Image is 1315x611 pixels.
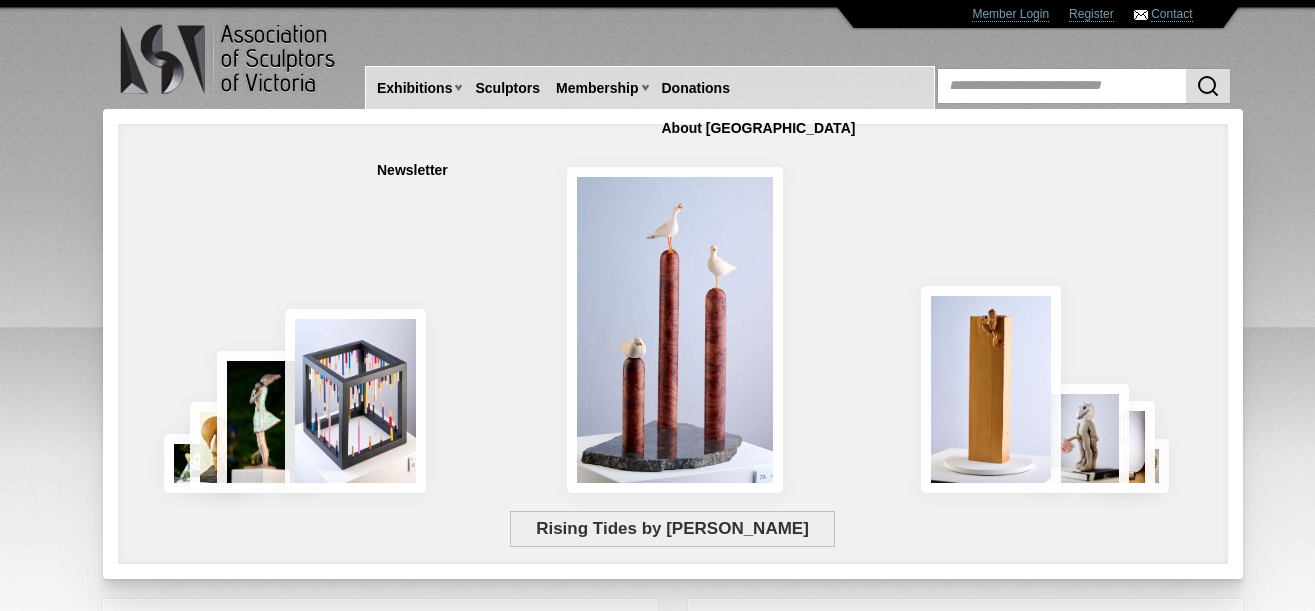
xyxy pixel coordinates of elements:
[369,152,456,189] a: Newsletter
[369,70,460,107] a: Exhibitions
[1069,7,1114,22] a: Register
[467,70,548,107] a: Sculptors
[654,70,738,107] a: Donations
[1038,384,1129,493] img: Let There Be Light
[921,286,1062,493] img: Little Frog. Big Climb
[1134,10,1148,20] img: Contact ASV
[119,20,339,99] img: logo.png
[510,511,836,547] span: Rising Tides by [PERSON_NAME]
[654,110,864,147] a: About [GEOGRAPHIC_DATA]
[567,167,783,493] img: Rising Tides
[1196,74,1220,98] img: Search
[1151,7,1192,22] a: Contact
[285,309,427,493] img: Misaligned
[972,7,1049,22] a: Member Login
[548,70,646,107] a: Membership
